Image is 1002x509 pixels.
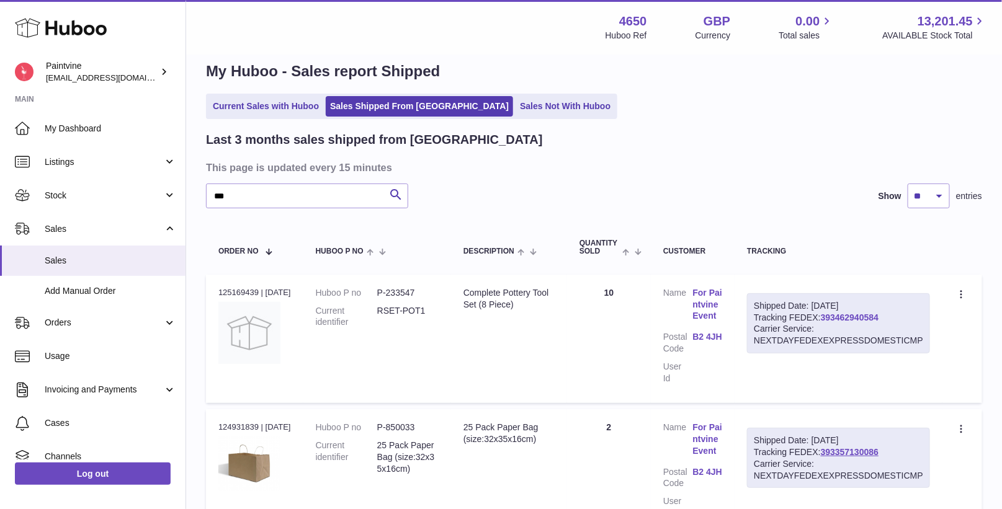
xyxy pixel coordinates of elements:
[206,161,979,174] h3: This page is updated every 15 minutes
[218,436,280,491] img: 1693934207.png
[45,451,176,463] span: Channels
[463,422,555,445] div: 25 Pack Paper Bag (size:32x35x16cm)
[696,30,731,42] div: Currency
[316,422,377,433] dt: Huboo P no
[377,440,439,475] dd: 25 Pack Paper Bag (size:32x35x16cm)
[316,305,377,329] dt: Current identifier
[879,190,901,202] label: Show
[218,422,291,433] div: 124931839 | [DATE]
[45,317,163,329] span: Orders
[882,13,987,42] a: 13,201.45 AVAILABLE Stock Total
[821,447,879,457] a: 393357130086
[377,422,439,433] dd: P-850033
[693,331,723,343] a: B2 4JH
[754,435,923,446] div: Shipped Date: [DATE]
[663,361,693,384] dt: User Id
[754,458,923,482] div: Carrier Service: NEXTDAYFEDEXEXPRESSDOMESTICMP
[606,30,647,42] div: Huboo Ref
[316,440,377,475] dt: Current identifier
[45,255,176,267] span: Sales
[796,13,820,30] span: 0.00
[779,13,834,42] a: 0.00 Total sales
[45,123,176,135] span: My Dashboard
[316,247,364,255] span: Huboo P no
[326,96,513,117] a: Sales Shipped From [GEOGRAPHIC_DATA]
[218,287,291,298] div: 125169439 | [DATE]
[663,247,722,255] div: Customer
[693,466,723,478] a: B2 4JH
[316,287,377,299] dt: Huboo P no
[45,156,163,168] span: Listings
[882,30,987,42] span: AVAILABLE Stock Total
[747,293,930,354] div: Tracking FEDEX:
[956,190,982,202] span: entries
[45,384,163,396] span: Invoicing and Payments
[579,239,619,255] span: Quantity Sold
[218,302,280,364] img: no-photo.jpg
[208,96,323,117] a: Current Sales with Huboo
[704,13,730,30] strong: GBP
[46,60,158,84] div: Paintvine
[45,417,176,429] span: Cases
[663,466,693,490] dt: Postal Code
[45,190,163,201] span: Stock
[15,463,171,485] a: Log out
[779,30,834,42] span: Total sales
[693,287,723,322] a: For Paintvine Event
[663,422,693,460] dt: Name
[821,312,879,322] a: 393462940584
[45,350,176,362] span: Usage
[206,131,543,148] h2: Last 3 months sales shipped from [GEOGRAPHIC_DATA]
[619,13,647,30] strong: 4650
[377,305,439,329] dd: RSET-POT1
[567,275,651,403] td: 10
[918,13,973,30] span: 13,201.45
[754,323,923,347] div: Carrier Service: NEXTDAYFEDEXEXPRESSDOMESTICMP
[663,331,693,355] dt: Postal Code
[663,287,693,325] dt: Name
[747,247,930,255] div: Tracking
[45,285,176,297] span: Add Manual Order
[463,287,555,311] div: Complete Pottery Tool Set (8 Piece)
[754,300,923,312] div: Shipped Date: [DATE]
[46,73,182,82] span: [EMAIL_ADDRESS][DOMAIN_NAME]
[218,247,259,255] span: Order No
[463,247,514,255] span: Description
[693,422,723,457] a: For Paintvine Event
[15,63,34,81] img: euan@paintvine.co.uk
[45,223,163,235] span: Sales
[747,428,930,489] div: Tracking FEDEX:
[206,61,982,81] h1: My Huboo - Sales report Shipped
[516,96,615,117] a: Sales Not With Huboo
[377,287,439,299] dd: P-233547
